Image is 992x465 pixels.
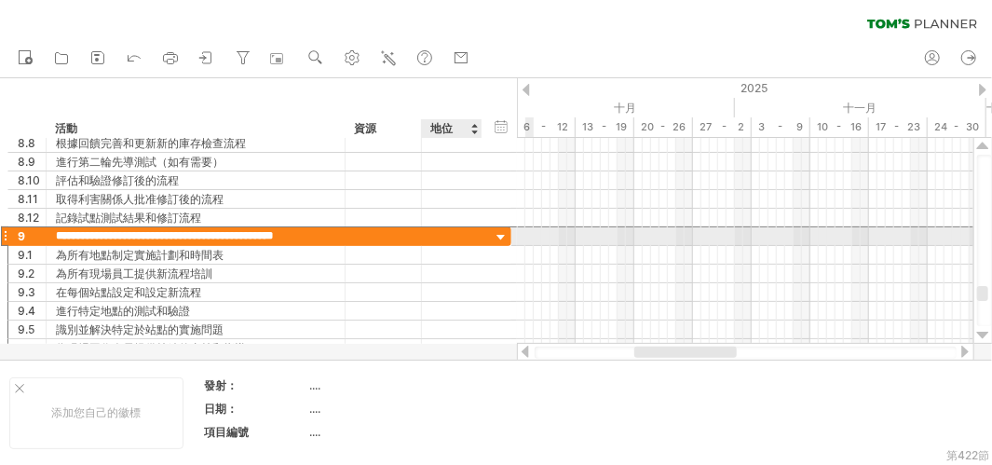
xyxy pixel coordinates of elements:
[18,321,46,338] div: 9.5
[18,302,46,320] div: 9.4
[56,171,335,189] div: 評估和驗證修訂後的流程
[18,134,46,152] div: 8.8
[517,117,576,137] div: 6 - 12
[18,171,46,189] div: 8.10
[56,283,335,301] div: 在每個站點設定和設定新流程
[810,117,869,137] div: 10 - 16
[18,153,46,171] div: 8.9
[310,401,467,417] div: ....
[752,117,810,137] div: 3 - 9
[869,117,928,137] div: 17 - 23
[52,405,142,419] font: 添加您自己的徽標
[576,117,634,137] div: 13 - 19
[56,134,335,152] div: 根據回饋完善和更新新的庫存檢查流程
[310,377,467,393] div: ....
[56,153,335,171] div: 進行第二輪先導測試（如有需要）
[204,377,306,393] div: 發射：
[928,117,986,137] div: 24 - 30
[204,424,306,440] div: 項目編號
[18,246,46,264] div: 9.1
[55,119,334,138] div: 活動
[18,190,46,208] div: 8.11
[18,227,46,245] div: 9
[310,424,467,440] div: ....
[56,265,335,282] div: 為所有現場員工提供新流程培訓
[56,321,335,338] div: 識別並解決特定於站點的實施問題
[475,98,735,117] div: October 2025
[56,302,335,320] div: 進行特定地點的測試和驗證
[18,209,46,226] div: 8.12
[634,117,693,137] div: 20 - 26
[693,117,752,137] div: 27 - 2
[56,246,335,264] div: 為所有地點制定實施計劃和時間表
[204,401,306,417] div: 日期：
[56,209,335,226] div: 記錄試點測試結果和修訂流程
[946,448,989,464] div: 第422節
[735,98,986,117] div: November 2025
[18,283,46,301] div: 9.3
[18,265,46,282] div: 9.2
[56,190,335,208] div: 取得利害關係人批准修訂後的流程
[18,339,46,357] div: 9.6
[354,119,411,138] div: 資源
[56,339,335,357] div: 為現場工作人員提供持續的支持和指導
[430,119,471,138] div: 地位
